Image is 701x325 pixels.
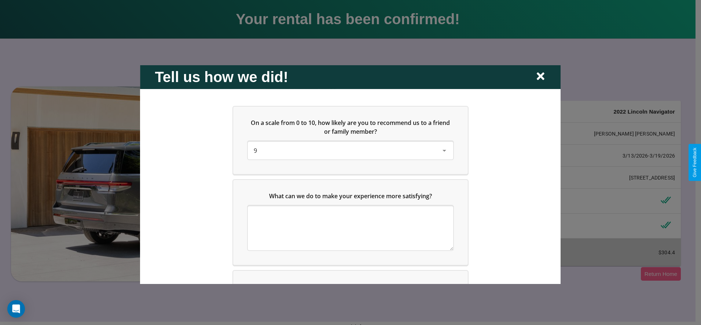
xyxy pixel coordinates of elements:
span: 9 [254,146,257,154]
div: On a scale from 0 to 10, how likely are you to recommend us to a friend or family member? [248,141,453,159]
div: On a scale from 0 to 10, how likely are you to recommend us to a friend or family member? [233,106,468,174]
span: Which of the following features do you value the most in a vehicle? [255,282,441,291]
h5: On a scale from 0 to 10, how likely are you to recommend us to a friend or family member? [248,118,453,136]
h2: Tell us how we did! [155,69,288,85]
span: What can we do to make your experience more satisfying? [269,192,432,200]
div: Give Feedback [692,148,697,177]
span: On a scale from 0 to 10, how likely are you to recommend us to a friend or family member? [251,118,452,135]
div: Open Intercom Messenger [7,300,25,318]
